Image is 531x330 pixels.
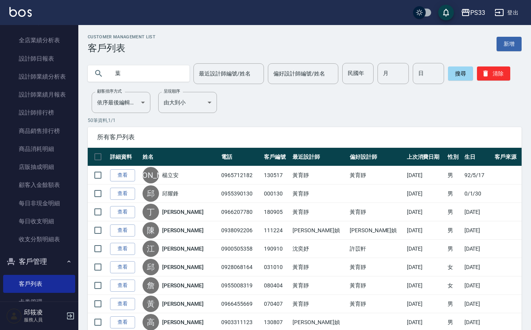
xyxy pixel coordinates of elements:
td: 0928068164 [219,258,262,276]
td: 黃育靜 [348,295,405,313]
td: [DATE] [462,240,493,258]
td: [DATE] [462,295,493,313]
a: [PERSON_NAME] [162,300,204,308]
div: 江 [143,240,159,257]
td: 許苡軒 [348,240,405,258]
a: 查看 [110,206,135,218]
td: 黃育靜 [291,166,348,185]
button: save [438,5,454,20]
td: 黃育靜 [348,258,405,276]
button: PS33 [458,5,488,21]
a: 商品消耗明細 [3,140,75,158]
td: [DATE] [462,258,493,276]
td: [DATE] [405,185,446,203]
td: [DATE] [462,276,493,295]
div: 由大到小 [158,92,217,113]
td: 130517 [262,166,291,185]
td: 男 [446,221,462,240]
div: [PERSON_NAME] [143,167,159,183]
div: PS33 [470,8,485,18]
div: 邱 [143,259,159,275]
div: 黃 [143,296,159,312]
td: 0965712182 [219,166,262,185]
td: 111224 [262,221,291,240]
th: 詳細資料 [108,148,141,166]
a: 新增 [497,37,522,51]
input: 搜尋關鍵字 [110,63,183,84]
td: 女 [446,276,462,295]
td: 黃育靜 [291,203,348,221]
td: 0900505358 [219,240,262,258]
td: 0955390130 [219,185,262,203]
h3: 客戶列表 [88,43,155,54]
td: 070407 [262,295,291,313]
td: [DATE] [405,240,446,258]
td: 190910 [262,240,291,258]
a: 收支分類明細表 [3,230,75,248]
td: 黃育靜 [348,203,405,221]
td: 黃育靜 [291,258,348,276]
td: 92/5/17 [462,166,493,185]
a: 設計師業績月報表 [3,86,75,104]
td: 黃育靜 [348,166,405,185]
td: 000130 [262,185,291,203]
a: 顧客入金餘額表 [3,176,75,194]
a: 查看 [110,261,135,273]
th: 偏好設計師 [348,148,405,166]
td: 男 [446,185,462,203]
td: 0/1/30 [462,185,493,203]
td: [DATE] [462,221,493,240]
a: 每日非現金明細 [3,194,75,212]
th: 電話 [219,148,262,166]
td: 0955008319 [219,276,262,295]
td: [DATE] [462,203,493,221]
a: [PERSON_NAME] [162,263,204,271]
button: 客戶管理 [3,251,75,272]
p: 服務人員 [24,316,64,323]
a: 設計師業績分析表 [3,68,75,86]
td: 0966207780 [219,203,262,221]
div: 邱 [143,185,159,202]
h2: Customer Management List [88,34,155,39]
td: 男 [446,295,462,313]
button: 登出 [491,5,522,20]
a: [PERSON_NAME] [162,208,204,216]
td: [PERSON_NAME]媜 [348,221,405,240]
td: 男 [446,203,462,221]
td: 0938092206 [219,221,262,240]
td: [DATE] [405,276,446,295]
td: [DATE] [405,166,446,185]
td: [DATE] [405,258,446,276]
div: 依序最後編輯時間 [92,92,150,113]
button: 清除 [477,66,510,81]
label: 呈現順序 [164,88,180,94]
td: 沈奕妤 [291,240,348,258]
a: 查看 [110,316,135,328]
a: 查看 [110,280,135,292]
a: [PERSON_NAME] [162,318,204,326]
p: 50 筆資料, 1 / 1 [88,117,522,124]
a: 店販抽成明細 [3,158,75,176]
label: 顧客排序方式 [97,88,122,94]
a: 邱耀鋒 [162,190,179,197]
td: 031010 [262,258,291,276]
th: 客戶編號 [262,148,291,166]
th: 性別 [446,148,462,166]
td: [DATE] [405,203,446,221]
a: 查看 [110,224,135,237]
button: 搜尋 [448,66,473,81]
a: [PERSON_NAME] [162,282,204,289]
a: 設計師排行榜 [3,104,75,122]
td: 0966455669 [219,295,262,313]
th: 生日 [462,148,493,166]
td: 黃育靜 [348,276,405,295]
a: 查看 [110,188,135,200]
th: 最近設計師 [291,148,348,166]
td: 080404 [262,276,291,295]
td: [DATE] [405,295,446,313]
td: 180905 [262,203,291,221]
td: 黃育靜 [291,295,348,313]
div: 陳 [143,222,159,239]
th: 上次消費日期 [405,148,446,166]
a: 每日收支明細 [3,212,75,230]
